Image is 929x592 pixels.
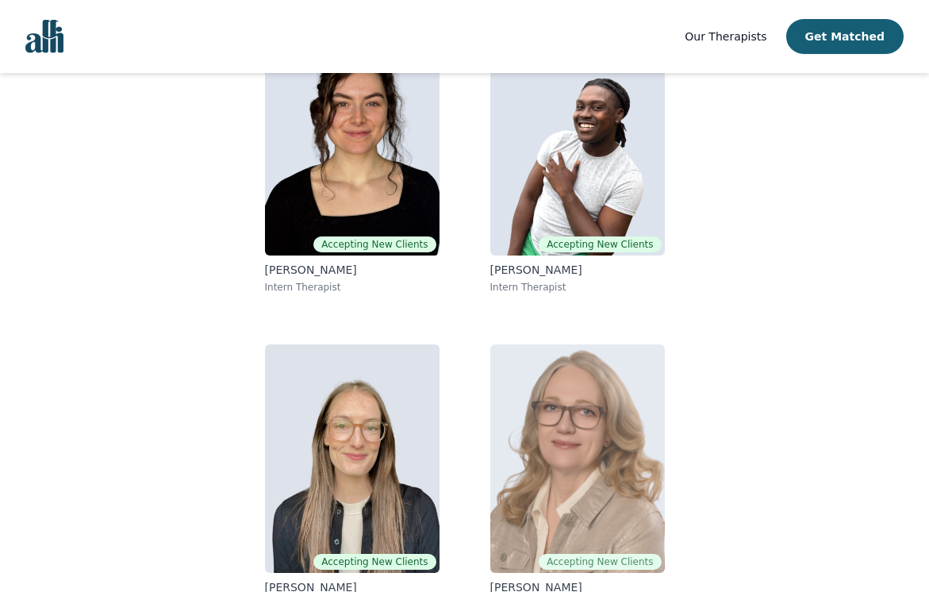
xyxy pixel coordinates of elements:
[265,27,440,256] img: Chloe Ives
[685,30,766,43] span: Our Therapists
[685,27,766,46] a: Our Therapists
[490,262,665,278] p: [PERSON_NAME]
[786,19,904,54] button: Get Matched
[25,20,63,53] img: alli logo
[490,27,665,256] img: Anthony Kusi
[539,554,661,570] span: Accepting New Clients
[252,14,452,306] a: Chloe IvesAccepting New Clients[PERSON_NAME]Intern Therapist
[265,281,440,294] p: Intern Therapist
[478,14,678,306] a: Anthony KusiAccepting New Clients[PERSON_NAME]Intern Therapist
[265,262,440,278] p: [PERSON_NAME]
[313,554,436,570] span: Accepting New Clients
[313,236,436,252] span: Accepting New Clients
[490,281,665,294] p: Intern Therapist
[265,344,440,573] img: Holly Gunn
[539,236,661,252] span: Accepting New Clients
[490,344,665,573] img: Siobhan Chandler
